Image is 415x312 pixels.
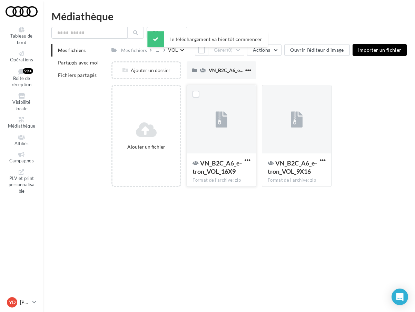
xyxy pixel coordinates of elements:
[51,11,407,21] div: Médiathèque
[9,299,16,306] span: YD
[121,47,147,54] div: Mes fichiers
[14,141,29,146] span: Affiliés
[58,60,99,66] span: Partagés avec moi
[9,158,34,163] span: Campagnes
[10,57,33,62] span: Opérations
[6,150,38,165] a: Campagnes
[147,27,187,39] button: Filtrer par
[112,67,180,74] div: Ajouter un dossier
[208,44,244,56] button: Gérer(0)
[9,175,35,194] span: PLV et print personnalisable
[6,67,38,89] a: Boîte de réception 99+
[6,168,38,195] a: PLV et print personnalisable
[247,44,281,56] button: Actions
[155,45,160,55] div: ...
[284,44,349,56] button: Ouvrir l'éditeur d'image
[6,133,38,148] a: Affiliés
[6,49,38,64] a: Opérations
[353,44,407,56] button: Importer un fichier
[358,47,402,53] span: Importer un fichier
[268,159,317,175] span: VN_B2C_A6_e-tron_VOL_9X16
[23,68,33,74] div: 99+
[192,177,250,183] div: Format de l'archive: zip
[209,67,274,73] span: VN_B2C_A6_e-tron_VOL_1X1
[253,47,270,53] span: Actions
[192,159,242,175] span: VN_B2C_A6_e-tron_VOL_16X9
[10,33,32,45] span: Tableau de bord
[58,72,97,78] span: Fichiers partagés
[20,299,30,306] p: [PERSON_NAME]
[8,123,36,129] span: Médiathèque
[268,177,326,183] div: Format de l'archive: zip
[147,31,268,47] div: Le téléchargement va bientôt commencer
[115,143,177,150] div: Ajouter un fichier
[12,76,31,88] span: Boîte de réception
[6,26,38,47] a: Tableau de bord
[6,296,38,309] a: YD [PERSON_NAME]
[227,47,233,53] span: (0)
[6,115,38,130] a: Médiathèque
[12,99,30,111] span: Visibilité locale
[58,47,86,53] span: Mes fichiers
[168,47,178,53] div: VOL
[392,289,408,305] div: Open Intercom Messenger
[6,92,38,113] a: Visibilité locale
